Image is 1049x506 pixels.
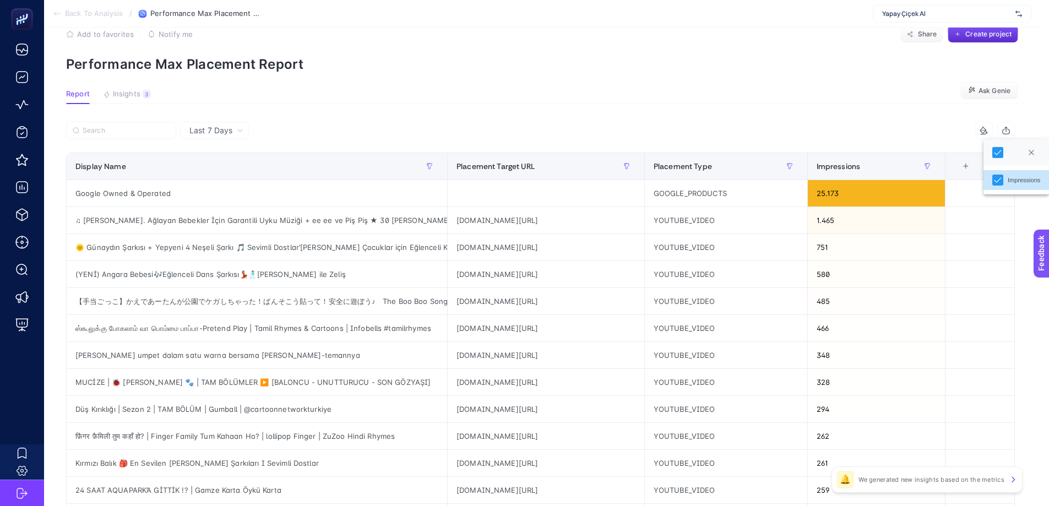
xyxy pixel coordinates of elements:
li: Impressions [983,170,1049,190]
div: 25.173 [808,180,945,206]
div: ♫ [PERSON_NAME]. Ağlayan Bebekler İçin Garantili Uyku Müziği + ee ee ve Piş Piş ★ 30 [PERSON_NAME] ★ [67,207,447,233]
div: Google Owned & Operated [67,180,447,206]
span: Ask Genie [979,86,1010,95]
span: Create project [965,30,1012,39]
div: [DOMAIN_NAME][URL] [448,396,644,422]
div: YOUTUBE_VIDEO [645,450,807,476]
div: 1.465 [808,207,945,233]
div: 580 [808,261,945,287]
button: Create project [948,25,1018,43]
span: Share [918,30,937,39]
div: Impressions [1008,176,1040,185]
div: [DOMAIN_NAME][URL] [448,423,644,449]
span: Feedback [7,3,42,12]
div: 751 [808,234,945,260]
span: Display Name [75,162,126,171]
div: + [955,162,976,171]
div: 3 [143,90,151,99]
span: Yapay Çiçek Al [882,9,1011,18]
span: Placement Type [654,162,712,171]
div: 466 [808,315,945,341]
button: Add to favorites [66,30,134,39]
div: 485 [808,288,945,314]
button: Notify me [148,30,193,39]
div: 294 [808,396,945,422]
div: [DOMAIN_NAME][URL] [448,369,644,395]
div: ஸ்கூலுக்கு போகலாம் வா பொம்மை பாப்பா-Pretend Play | Tamil Rhymes & Cartoons | Infobells #tamilrhymes [67,315,447,341]
div: Kırmızı Balık 🎒 En Sevilen [PERSON_NAME] Şarkıları I Sevimli Dostlar [67,450,447,476]
span: Insights [113,90,140,99]
span: Report [66,90,90,99]
div: [DOMAIN_NAME][URL] [448,207,644,233]
div: [DOMAIN_NAME][URL] [448,477,644,503]
div: YOUTUBE_VIDEO [645,315,807,341]
input: Search [83,127,170,135]
div: 🔔 [836,471,854,488]
div: [DOMAIN_NAME][URL] [448,315,644,341]
div: YOUTUBE_VIDEO [645,207,807,233]
div: 【手当ごっこ】かえであーたんが公園でケガしちゃった！ばんそこう貼って！安全に遊ぼう♪ The Boo Boo Song [67,288,447,314]
div: YOUTUBE_VIDEO [645,477,807,503]
div: फ़िंगर फ़ैमिली तुम कहाँ हो? | Finger Family Tum Kahaan Ho? | lollipop Finger | ZuZoo Hindi Rhymes [67,423,447,449]
div: GOOGLE_PRODUCTS [645,180,807,206]
p: We generated new insights based on the metrics [858,475,1004,484]
p: Performance Max Placement Report [66,56,1018,72]
span: Placement Target URL [456,162,535,171]
span: Last 7 Days [189,125,232,136]
div: YOUTUBE_VIDEO [645,261,807,287]
img: svg%3e [1015,8,1022,19]
div: 4 items selected [954,162,963,186]
span: Performance Max Placement Report [150,9,260,18]
button: Share [900,25,943,43]
div: [DOMAIN_NAME][URL] [448,288,644,314]
div: 24 SAAT AQUAPARK’A GİTTİK !? | Gamze Karta Öykü Karta [67,477,447,503]
div: 259 [808,477,945,503]
div: (YENİ) Angara Bebesi🎶Eğlenceli Dans Şarkısı💃🏻🕺🏻[PERSON_NAME] ile Zeliş [67,261,447,287]
div: YOUTUBE_VIDEO [645,288,807,314]
div: YOUTUBE_VIDEO [645,234,807,260]
div: YOUTUBE_VIDEO [645,423,807,449]
button: Ask Genie [960,82,1018,100]
span: Add to favorites [77,30,134,39]
div: 262 [808,423,945,449]
span: Back To Analysis [65,9,123,18]
span: Notify me [159,30,193,39]
div: 🌞 Günaydın Şarkısı + Yepyeni 4 Neşeli Şarkı 🎵 Sevimli Dostlar’[PERSON_NAME] Çocuklar için Eğlence... [67,234,447,260]
div: YOUTUBE_VIDEO [645,396,807,422]
div: [PERSON_NAME] umpet dalam satu warna bersama [PERSON_NAME]-temannya [67,342,447,368]
div: YOUTUBE_VIDEO [645,369,807,395]
div: 261 [808,450,945,476]
div: 348 [808,342,945,368]
span: Impressions [817,162,861,171]
div: 328 [808,369,945,395]
span: / [129,9,132,18]
div: [DOMAIN_NAME][URL] [448,450,644,476]
div: YOUTUBE_VIDEO [645,342,807,368]
div: Düş Kırıklığı | Sezon 2 | TAM BÖLÜM | Gumball | @cartoonnetworkturkiye [67,396,447,422]
div: [DOMAIN_NAME][URL] [448,342,644,368]
div: [DOMAIN_NAME][URL] [448,261,644,287]
div: MUCİZE | 🐞 [PERSON_NAME] 🐾 | TAM BÖLÜMLER ▶️ [BALONCU - UNUTTURUCU - SON GÖZYAŞI] [67,369,447,395]
div: [DOMAIN_NAME][URL] [448,234,644,260]
button: Close [1023,144,1040,161]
